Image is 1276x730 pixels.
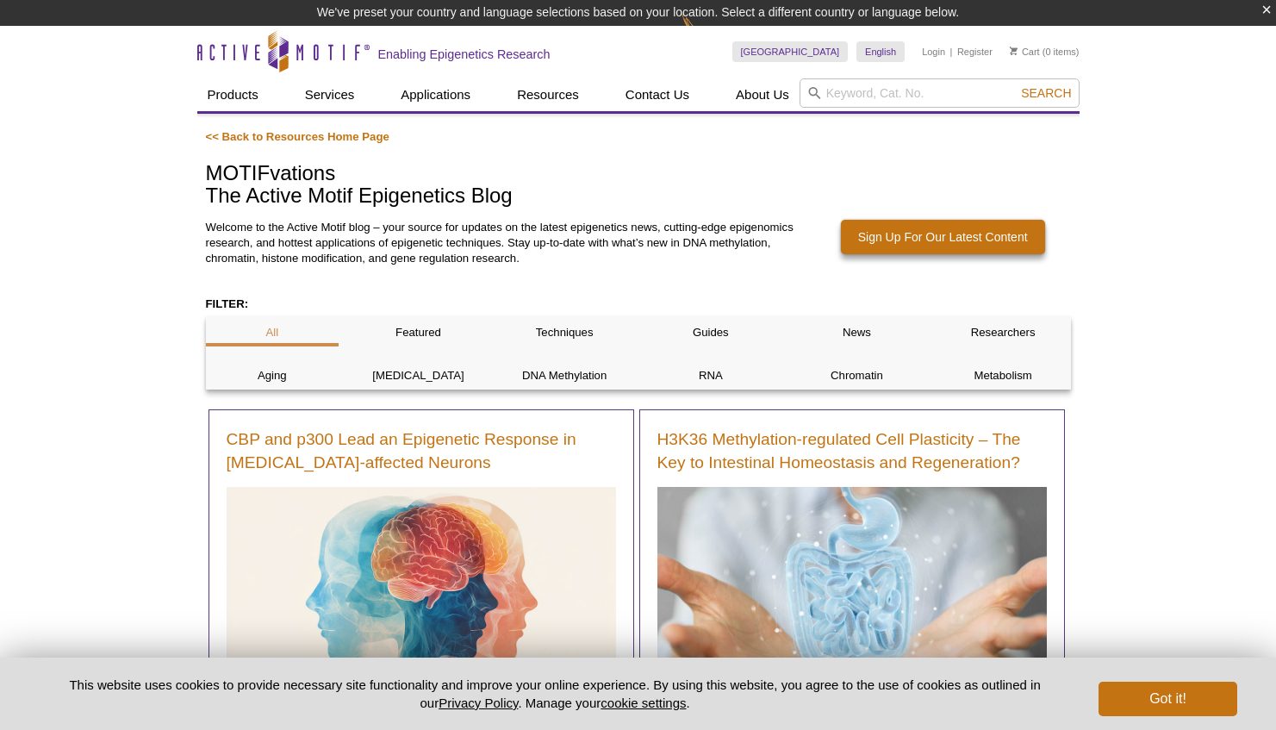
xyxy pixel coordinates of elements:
a: << Back to Resources Home Page [206,130,389,143]
h1: MOTIFvations The Active Motif Epigenetics Blog [206,162,1071,209]
a: Login [922,46,945,58]
li: (0 items) [1010,41,1080,62]
p: [MEDICAL_DATA] [352,368,485,384]
p: Techniques [498,325,632,340]
input: Keyword, Cat. No. [800,78,1080,108]
p: RNA [644,368,777,384]
a: Products [197,78,269,111]
a: Applications [390,78,481,111]
a: About Us [725,78,800,111]
h2: Enabling Epigenetics Research [378,47,551,62]
img: Woman using digital x-ray of human intestine [657,487,1047,721]
p: Aging [206,368,339,384]
p: Metabolism [937,368,1070,384]
a: Services [295,78,365,111]
button: cookie settings [601,696,686,710]
li: | [950,41,953,62]
p: All [206,325,339,340]
button: Got it! [1099,682,1236,716]
a: Contact Us [615,78,700,111]
img: Brain [227,487,616,719]
a: Privacy Policy [439,696,518,710]
button: Search [1016,85,1076,101]
img: Change Here [682,13,727,53]
p: News [790,325,924,340]
p: Welcome to the Active Motif blog – your source for updates on the latest epigenetics news, cuttin... [206,220,802,266]
p: Researchers [937,325,1070,340]
a: English [856,41,905,62]
p: Featured [352,325,485,340]
p: Guides [644,325,777,340]
a: H3K36 Methylation-regulated Cell Plasticity – The Key to Intestinal Homeostasis and Regeneration? [657,427,1047,474]
a: Sign Up For Our Latest Content [841,220,1045,254]
span: Search [1021,86,1071,100]
a: CBP and p300 Lead an Epigenetic Response in [MEDICAL_DATA]-affected Neurons [227,427,616,474]
strong: FILTER: [206,297,249,310]
img: Your Cart [1010,47,1018,55]
a: Resources [507,78,589,111]
a: [GEOGRAPHIC_DATA] [732,41,849,62]
p: Chromatin [790,368,924,384]
a: Register [957,46,993,58]
a: Cart [1010,46,1040,58]
p: This website uses cookies to provide necessary site functionality and improve your online experie... [40,676,1071,712]
p: DNA Methylation [498,368,632,384]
